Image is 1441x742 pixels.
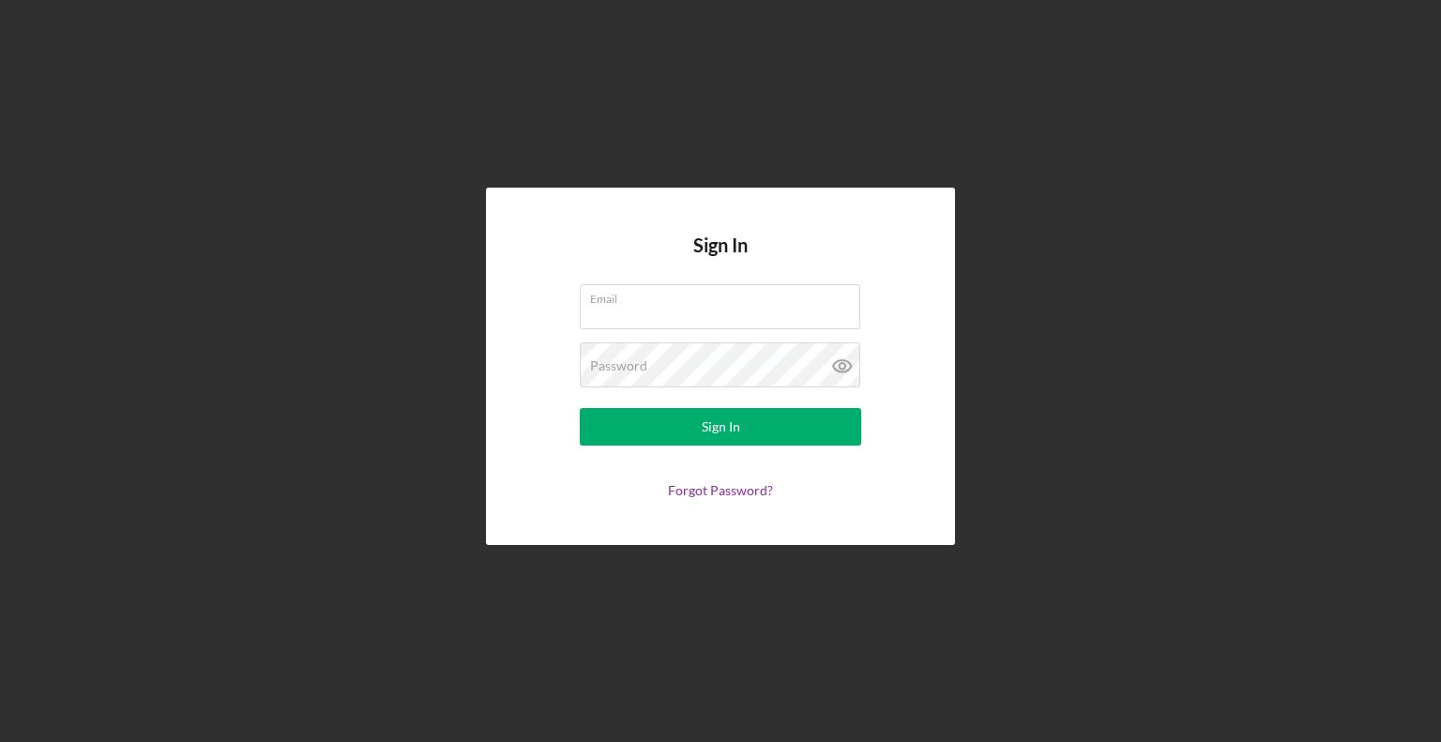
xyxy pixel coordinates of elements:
button: Sign In [580,408,861,446]
label: Email [590,285,860,306]
a: Forgot Password? [668,482,773,498]
label: Password [590,358,647,373]
div: Sign In [702,408,740,446]
h4: Sign In [693,235,748,284]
